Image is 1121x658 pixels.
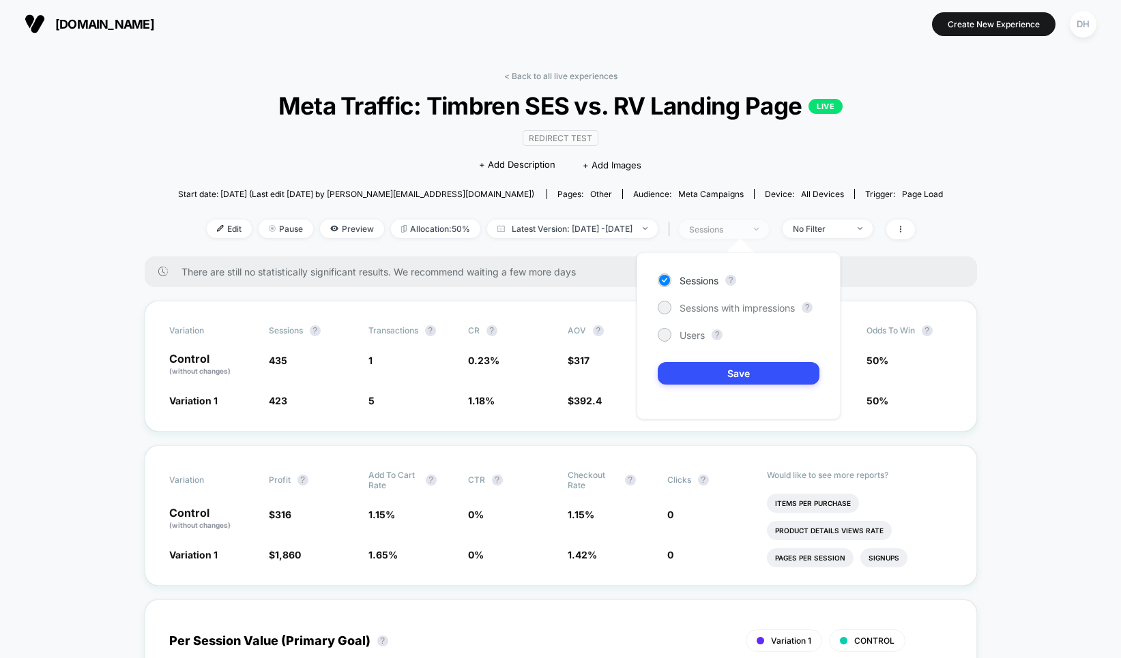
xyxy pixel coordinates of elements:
[667,509,673,520] span: 0
[492,475,503,485] button: ?
[658,362,819,385] button: Save
[902,189,943,199] span: Page Load
[486,325,497,336] button: ?
[802,302,813,313] button: ?
[665,220,679,239] span: |
[865,189,943,199] div: Trigger:
[1070,11,1096,38] div: DH
[1066,10,1101,38] button: DH
[667,475,691,485] span: Clicks
[801,189,844,199] span: all devices
[767,548,854,567] li: Pages Per Session
[368,325,418,335] span: Transactions
[643,227,647,230] img: end
[858,227,862,230] img: end
[426,475,437,485] button: ?
[169,507,255,530] p: Control
[468,549,484,560] span: 0 %
[523,130,598,146] span: Redirect Test
[487,220,658,238] span: Latest Version: [DATE] - [DATE]
[625,475,636,485] button: ?
[557,189,612,199] div: Pages:
[169,470,244,490] span: Variation
[667,549,673,560] span: 0
[689,224,744,235] div: sessions
[169,353,255,376] p: Control
[590,189,612,199] span: other
[680,275,718,286] span: Sessions
[55,17,154,31] span: [DOMAIN_NAME]
[932,12,1056,36] button: Create New Experience
[568,470,618,490] span: Checkout Rate
[568,395,602,406] span: $
[568,325,586,335] span: AOV
[169,325,244,336] span: Variation
[425,325,436,336] button: ?
[574,395,602,406] span: 392.4
[169,549,218,560] span: Variation 1
[207,220,252,238] span: Edit
[468,355,499,366] span: 0.23 %
[269,549,301,560] span: $
[698,475,709,485] button: ?
[169,367,231,375] span: (without changes)
[754,189,854,199] span: Device:
[680,302,795,314] span: Sessions with impressions
[468,395,495,406] span: 1.18 %
[368,549,398,560] span: 1.65 %
[725,275,736,286] button: ?
[269,509,291,520] span: $
[169,395,218,406] span: Variation 1
[310,325,321,336] button: ?
[754,228,759,230] img: end
[368,470,419,490] span: Add To Cart Rate
[568,355,589,366] span: $
[269,225,276,232] img: end
[568,549,597,560] span: 1.42 %
[680,329,705,341] span: Users
[867,325,942,336] span: Odds to Win
[377,635,388,646] button: ?
[479,158,555,172] span: + Add Description
[20,13,158,35] button: [DOMAIN_NAME]
[401,225,407,233] img: rebalance
[269,325,303,335] span: Sessions
[767,521,892,540] li: Product Details Views Rate
[269,475,291,485] span: Profit
[867,355,888,366] span: 50%
[793,224,847,234] div: No Filter
[854,635,894,646] span: CONTROL
[468,509,484,520] span: 0 %
[504,71,617,81] a: < Back to all live experiences
[767,470,952,480] p: Would like to see more reports?
[574,355,589,366] span: 317
[568,509,594,520] span: 1.15 %
[497,225,505,232] img: calendar
[275,549,301,560] span: 1,860
[25,14,45,34] img: Visually logo
[922,325,933,336] button: ?
[860,548,907,567] li: Signups
[771,635,811,646] span: Variation 1
[368,509,395,520] span: 1.15 %
[216,91,904,120] span: Meta Traffic: Timbren SES vs. RV Landing Page
[269,395,287,406] span: 423
[320,220,384,238] span: Preview
[368,395,375,406] span: 5
[867,395,888,406] span: 50%
[368,355,373,366] span: 1
[583,160,641,170] span: + Add Images
[468,475,485,485] span: CTR
[269,355,287,366] span: 435
[678,189,744,199] span: Meta campaigns
[259,220,313,238] span: Pause
[169,521,231,529] span: (without changes)
[178,189,534,199] span: Start date: [DATE] (Last edit [DATE] by [PERSON_NAME][EMAIL_ADDRESS][DOMAIN_NAME])
[767,494,859,513] li: Items Per Purchase
[633,189,744,199] div: Audience:
[593,325,604,336] button: ?
[712,329,723,340] button: ?
[809,99,843,114] p: LIVE
[275,509,291,520] span: 316
[297,475,308,485] button: ?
